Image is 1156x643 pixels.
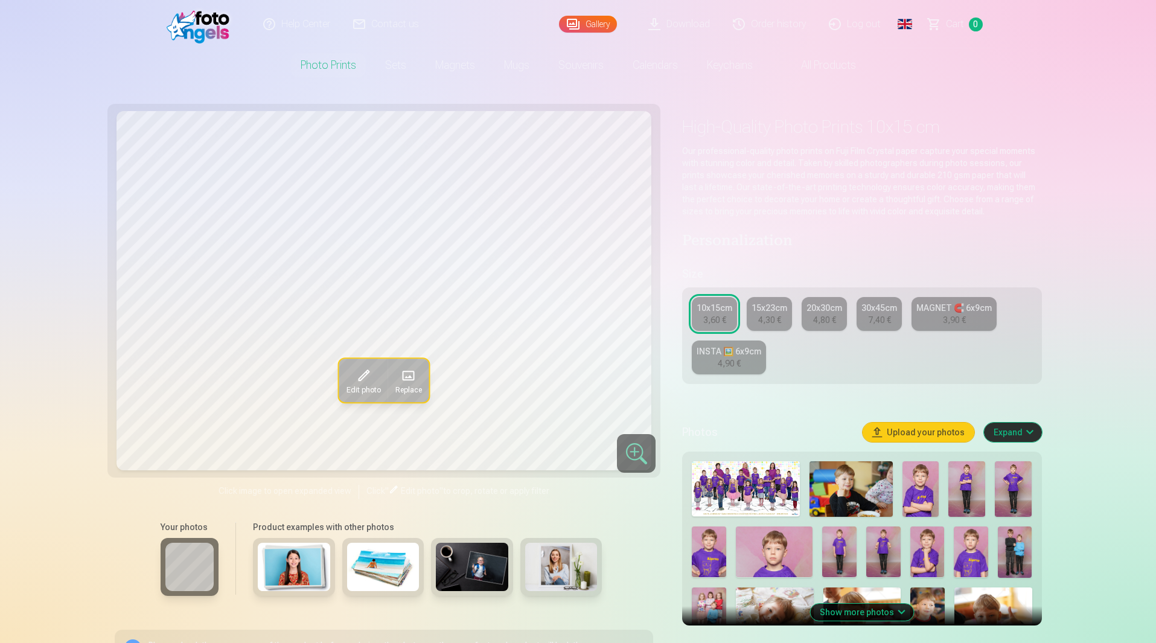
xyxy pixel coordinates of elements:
a: Sets [371,48,421,82]
div: 4,90 € [718,357,741,369]
button: Replace [388,359,429,402]
a: 30x45cm7,40 € [857,297,902,331]
a: Photo prints [286,48,371,82]
span: Сart [946,17,964,31]
div: 7,40 € [868,314,891,326]
span: " [439,486,443,496]
a: 15x23cm4,30 € [747,297,792,331]
h5: Size [682,266,1041,283]
h4: Personalization [682,232,1041,251]
span: " [385,486,389,496]
span: Click [366,486,385,496]
div: MAGNET 🧲 6x9cm [916,302,992,314]
a: Keychains [692,48,767,82]
a: Mugs [490,48,544,82]
a: All products [767,48,870,82]
a: Souvenirs [544,48,618,82]
div: 20x30cm [806,302,842,314]
a: 20x30cm4,80 € [802,297,847,331]
a: INSTA 🖼️ 6x9cm4,90 € [692,341,766,374]
div: 4,30 € [758,314,781,326]
div: INSTA 🖼️ 6x9cm [697,345,761,357]
p: Our professional-quality photo prints on Fuji Film Crystal paper capture your special moments wit... [682,145,1041,217]
a: MAGNET 🧲 6x9cm3,90 € [912,297,997,331]
span: 0 [969,18,983,31]
a: 10x15cm3,60 € [692,297,737,331]
span: Edit photo [401,486,439,496]
div: 4,80 € [813,314,836,326]
div: 10x15cm [697,302,732,314]
a: Calendars [618,48,692,82]
h6: Your photos [161,521,219,533]
div: 3,90 € [943,314,966,326]
a: Magnets [421,48,490,82]
img: /fa5 [167,5,236,43]
h6: Product examples with other photos [248,521,607,533]
h5: Photos [682,424,852,441]
button: Upload your photos [863,423,974,442]
div: 3,60 € [703,314,726,326]
span: Replace [395,385,421,395]
button: Show more photos [810,604,913,621]
div: 30x45cm [861,302,897,314]
a: Gallery [559,16,617,33]
span: to crop, rotate or apply filter [443,486,549,496]
span: Click image to open expanded view [219,485,351,497]
span: Edit photo [346,385,380,395]
div: 15x23cm [752,302,787,314]
button: Edit photo [339,359,388,402]
button: Expand [984,423,1042,442]
h1: High-Quality Photo Prints 10x15 cm [682,116,1041,138]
